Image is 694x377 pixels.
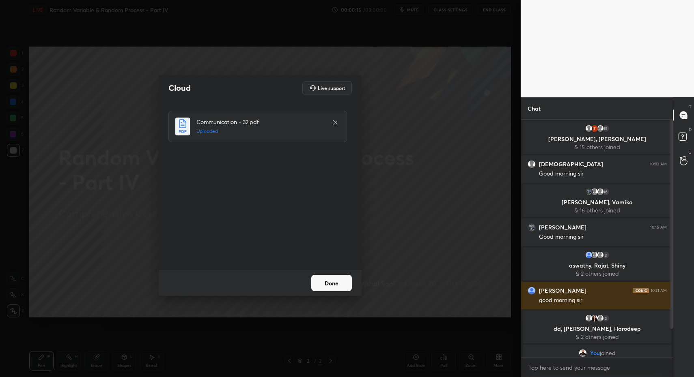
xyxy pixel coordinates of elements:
[579,349,587,357] img: 9f75945ccd294adda724fbb141bf5cb8.jpg
[584,314,593,322] img: default.png
[596,124,604,133] img: default.png
[528,223,536,231] img: 3
[601,124,610,133] div: 15
[528,334,666,340] p: & 2 others joined
[528,207,666,214] p: & 16 others joined
[601,314,610,322] div: 2
[590,314,598,322] img: 60e82d6182b849e09689e067145fe368.jpg
[539,224,586,231] h6: [PERSON_NAME]
[590,251,598,259] img: default.png
[650,162,667,167] div: 10:02 AM
[528,144,666,150] p: & 15 others joined
[688,149,692,155] p: G
[596,251,604,259] img: default.png
[539,161,603,168] h6: [DEMOGRAPHIC_DATA]
[521,98,547,119] p: Chat
[584,251,593,259] img: 3
[539,287,586,294] h6: [PERSON_NAME]
[539,233,667,241] div: Good morning sir
[528,270,666,277] p: & 2 others joined
[601,188,610,196] div: 16
[651,288,667,293] div: 10:21 AM
[601,251,610,259] div: 2
[600,350,616,356] span: joined
[196,118,324,126] h4: Communication - 32.pdf
[590,124,598,133] img: 3
[689,104,692,110] p: T
[318,86,345,90] h5: Live support
[528,262,666,269] p: aswathy, Rajat, Shiny
[590,188,598,196] img: default.png
[584,188,593,196] img: 3
[584,124,593,133] img: default.png
[633,288,649,293] img: iconic-dark.1390631f.png
[528,160,536,168] img: default.png
[596,188,604,196] img: default.png
[528,136,666,142] p: [PERSON_NAME], [PERSON_NAME]
[528,326,666,332] p: dd, [PERSON_NAME], Harodeep
[196,128,324,135] h5: Uploaded
[528,199,666,206] p: [PERSON_NAME], Vamika
[539,170,667,178] div: Good morning sir
[689,126,692,133] p: D
[596,314,604,322] img: default.png
[311,275,352,291] button: Done
[168,83,191,93] h2: Cloud
[650,225,667,230] div: 10:16 AM
[521,120,673,358] div: grid
[528,287,536,295] img: 3
[590,350,600,356] span: You
[539,296,667,304] div: good morning sir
